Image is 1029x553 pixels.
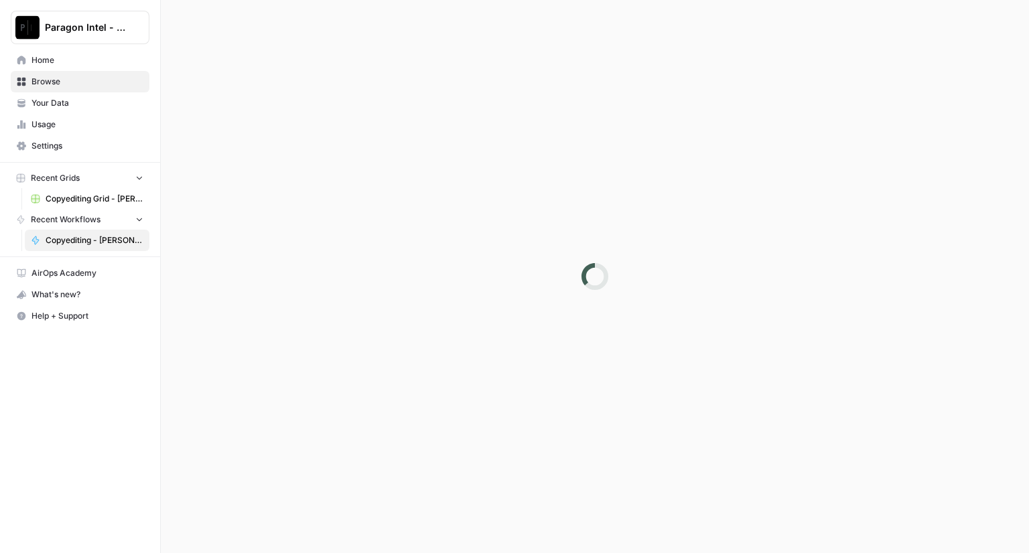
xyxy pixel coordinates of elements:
span: Your Data [31,97,143,109]
button: Recent Grids [11,168,149,188]
button: Help + Support [11,305,149,327]
span: Paragon Intel - Copyediting [45,21,126,34]
img: Paragon Intel - Copyediting Logo [15,15,40,39]
a: AirOps Academy [11,262,149,284]
a: Your Data [11,92,149,114]
a: Home [11,50,149,71]
a: Browse [11,71,149,92]
span: Recent Grids [31,172,80,184]
span: Home [31,54,143,66]
span: Recent Workflows [31,214,100,226]
span: Copyediting - [PERSON_NAME] [46,234,143,246]
div: What's new? [11,285,149,305]
span: Copyediting Grid - [PERSON_NAME] [46,193,143,205]
span: Help + Support [31,310,143,322]
button: What's new? [11,284,149,305]
span: Browse [31,76,143,88]
a: Settings [11,135,149,157]
span: Usage [31,118,143,131]
span: AirOps Academy [31,267,143,279]
a: Copyediting - [PERSON_NAME] [25,230,149,251]
a: Copyediting Grid - [PERSON_NAME] [25,188,149,210]
span: Settings [31,140,143,152]
button: Recent Workflows [11,210,149,230]
a: Usage [11,114,149,135]
button: Workspace: Paragon Intel - Copyediting [11,11,149,44]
